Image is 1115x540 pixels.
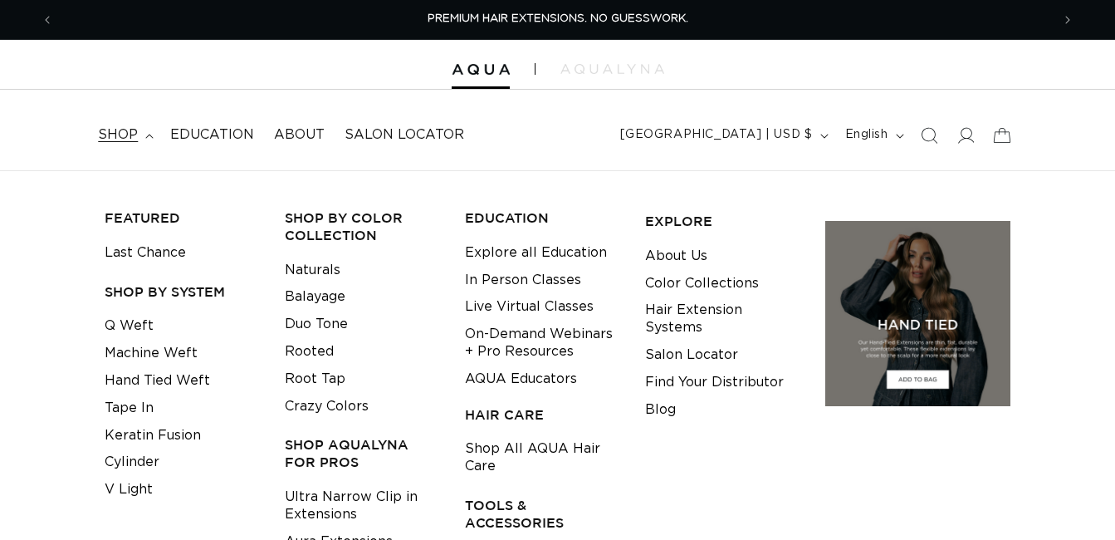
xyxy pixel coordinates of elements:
span: About [274,126,325,144]
a: Duo Tone [285,311,348,338]
button: Previous announcement [29,4,66,36]
a: About [264,116,335,154]
span: Education [170,126,254,144]
a: About Us [645,243,707,270]
a: Ultra Narrow Clip in Extensions [285,484,439,528]
a: Machine Weft [105,340,198,367]
a: Cylinder [105,449,159,476]
a: Rooted [285,338,334,366]
span: Salon Locator [345,126,464,144]
a: AQUA Educators [465,366,577,393]
summary: Search [911,117,947,154]
span: shop [98,126,138,144]
a: Last Chance [105,239,186,267]
a: Root Tap [285,366,345,393]
h3: EXPLORE [645,213,800,230]
button: English [835,120,911,151]
a: Salon Locator [645,341,738,369]
span: English [845,126,888,144]
a: Education [160,116,264,154]
h3: FEATURED [105,209,259,227]
a: Salon Locator [335,116,474,154]
a: V Light [105,476,153,503]
a: Balayage [285,283,345,311]
a: Tape In [105,395,154,422]
h3: HAIR CARE [465,406,619,424]
a: Color Collections [645,270,759,297]
a: Hair Extension Systems [645,297,800,341]
span: PREMIUM HAIR EXTENSIONS. NO GUESSWORK. [428,13,688,24]
a: Keratin Fusion [105,422,201,449]
span: [GEOGRAPHIC_DATA] | USD $ [620,126,813,144]
a: Hand Tied Weft [105,367,210,395]
h3: Shop by Color Collection [285,209,439,244]
a: In Person Classes [465,267,581,294]
img: aqualyna.com [560,64,664,74]
a: Blog [645,396,676,424]
a: Q Weft [105,312,154,340]
a: Naturals [285,257,340,284]
button: Next announcement [1049,4,1086,36]
img: Aqua Hair Extensions [452,64,510,76]
h3: SHOP BY SYSTEM [105,283,259,301]
a: Crazy Colors [285,393,369,420]
h3: Shop AquaLyna for Pros [285,436,439,471]
a: Live Virtual Classes [465,293,594,321]
a: Explore all Education [465,239,607,267]
a: On-Demand Webinars + Pro Resources [465,321,619,366]
button: [GEOGRAPHIC_DATA] | USD $ [610,120,835,151]
summary: shop [88,116,160,154]
h3: EDUCATION [465,209,619,227]
a: Find Your Distributor [645,369,784,396]
a: Shop All AQUA Hair Care [465,435,619,480]
h3: TOOLS & ACCESSORIES [465,497,619,532]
